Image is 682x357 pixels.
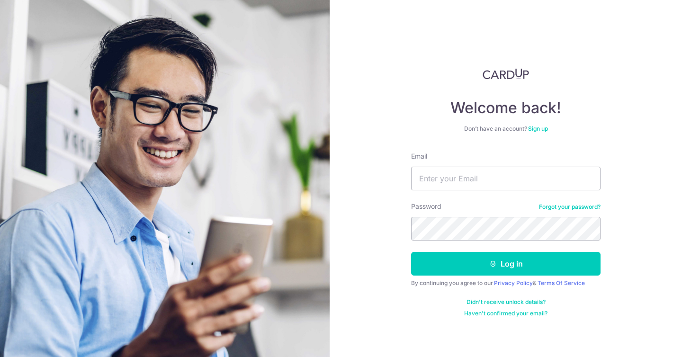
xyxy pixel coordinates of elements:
[411,152,427,161] label: Email
[539,203,601,211] a: Forgot your password?
[411,279,601,287] div: By continuing you agree to our &
[528,125,548,132] a: Sign up
[538,279,585,286] a: Terms Of Service
[411,252,601,276] button: Log in
[411,98,601,117] h4: Welcome back!
[411,167,601,190] input: Enter your Email
[411,202,441,211] label: Password
[494,279,533,286] a: Privacy Policy
[411,125,601,133] div: Don’t have an account?
[467,298,546,306] a: Didn't receive unlock details?
[464,310,547,317] a: Haven't confirmed your email?
[483,68,529,80] img: CardUp Logo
